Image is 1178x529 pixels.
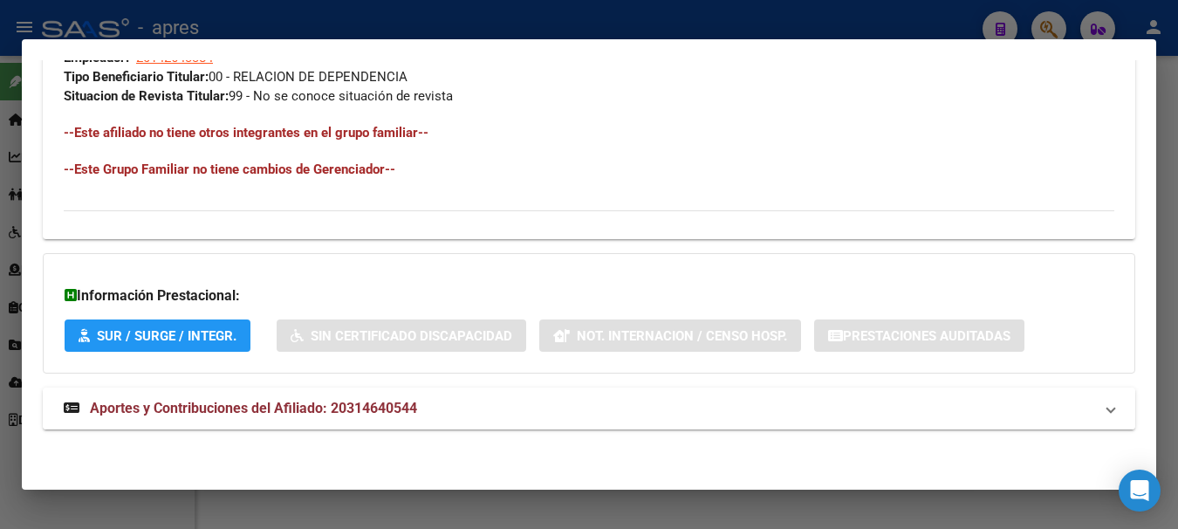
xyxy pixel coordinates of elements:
[311,328,512,344] span: Sin Certificado Discapacidad
[843,328,1010,344] span: Prestaciones Auditadas
[64,50,129,65] strong: Empleador:
[1119,470,1161,512] div: Open Intercom Messenger
[90,400,417,416] span: Aportes y Contribuciones del Afiliado: 20314640544
[65,285,1113,306] h3: Información Prestacional:
[64,160,1114,179] h4: --Este Grupo Familiar no tiene cambios de Gerenciador--
[64,88,229,104] strong: Situacion de Revista Titular:
[64,69,209,85] strong: Tipo Beneficiario Titular:
[65,319,250,352] button: SUR / SURGE / INTEGR.
[64,123,1114,142] h4: --Este afiliado no tiene otros integrantes en el grupo familiar--
[64,88,453,104] span: 99 - No se conoce situación de revista
[136,50,213,65] span: 20142643384
[539,319,801,352] button: Not. Internacion / Censo Hosp.
[277,319,526,352] button: Sin Certificado Discapacidad
[97,328,236,344] span: SUR / SURGE / INTEGR.
[64,69,408,85] span: 00 - RELACION DE DEPENDENCIA
[43,388,1135,429] mat-expansion-panel-header: Aportes y Contribuciones del Afiliado: 20314640544
[814,319,1024,352] button: Prestaciones Auditadas
[577,328,787,344] span: Not. Internacion / Censo Hosp.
